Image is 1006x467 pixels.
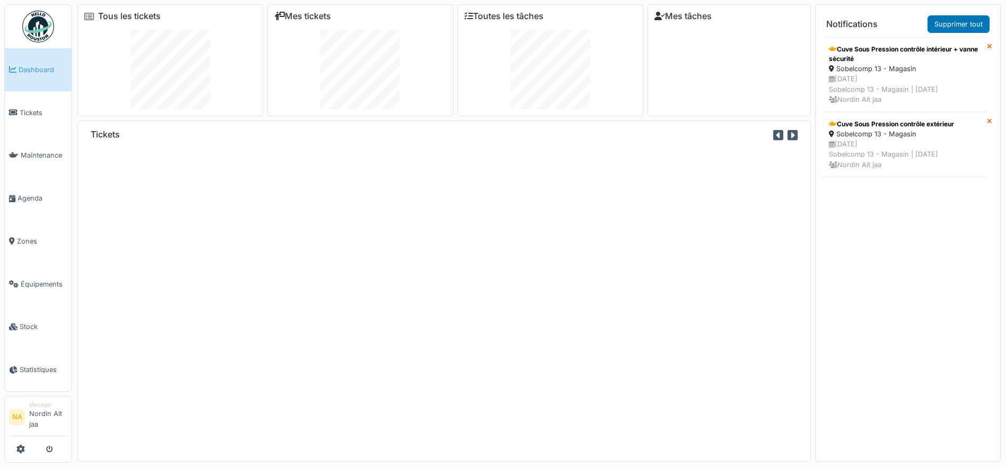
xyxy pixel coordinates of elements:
div: Sobelcomp 13 - Magasin [829,64,980,74]
span: Agenda [18,193,67,203]
a: Mes tickets [274,11,331,21]
span: Zones [17,236,67,246]
a: Zones [5,220,72,263]
a: Tous les tickets [98,11,161,21]
a: Mes tâches [654,11,712,21]
a: Dashboard [5,48,72,91]
div: Cuve Sous Pression contrôle extérieur [829,119,980,129]
a: Stock [5,306,72,349]
span: Stock [20,322,67,332]
div: [DATE] Sobelcomp 13 - Magasin | [DATE] Nordin Ait jaa [829,74,980,105]
a: Cuve Sous Pression contrôle intérieur + vanne sécurité Sobelcomp 13 - Magasin [DATE]Sobelcomp 13 ... [822,37,987,112]
a: NA ManagerNordin Ait jaa [9,401,67,436]
h6: Tickets [91,129,120,140]
div: [DATE] Sobelcomp 13 - Magasin | [DATE] Nordin Ait jaa [829,139,980,170]
div: Sobelcomp 13 - Magasin [829,129,980,139]
span: Maintenance [21,150,67,160]
span: Équipements [21,279,67,289]
a: Tickets [5,91,72,134]
h6: Notifications [826,19,878,29]
a: Toutes les tâches [465,11,544,21]
li: Nordin Ait jaa [29,401,67,434]
div: Manager [29,401,67,409]
li: NA [9,409,25,425]
a: Supprimer tout [928,15,990,33]
span: Tickets [20,108,67,118]
img: Badge_color-CXgf-gQk.svg [22,11,54,42]
a: Agenda [5,177,72,220]
span: Dashboard [19,65,67,75]
span: Statistiques [20,365,67,375]
a: Maintenance [5,134,72,177]
a: Cuve Sous Pression contrôle extérieur Sobelcomp 13 - Magasin [DATE]Sobelcomp 13 - Magasin | [DATE... [822,112,987,177]
div: Cuve Sous Pression contrôle intérieur + vanne sécurité [829,45,980,64]
a: Statistiques [5,348,72,391]
a: Équipements [5,263,72,306]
